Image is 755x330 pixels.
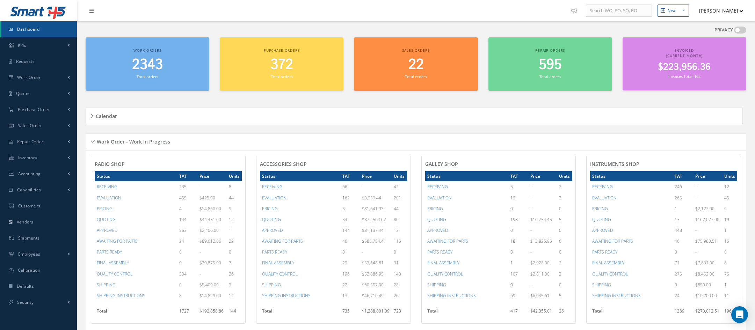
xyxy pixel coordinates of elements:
[340,181,360,192] td: 66
[673,269,693,279] td: 275
[427,271,463,277] a: QUALITY CONTROL
[427,217,446,222] a: QUOTING
[557,203,572,214] td: 0
[722,203,737,214] td: 9
[262,217,281,222] a: QUOTING
[340,236,360,247] td: 46
[530,282,532,288] span: -
[722,247,737,257] td: 0
[177,171,197,181] th: TAT
[262,249,287,255] a: PARTS READY
[340,269,360,279] td: 196
[722,306,737,320] td: 196
[392,290,407,301] td: 26
[137,74,158,79] small: Total orders
[722,236,737,247] td: 15
[133,48,161,53] span: Work orders
[132,55,163,75] span: 2343
[262,206,278,212] a: PRICING
[227,290,242,301] td: 12
[530,184,532,190] span: -
[695,249,697,255] span: -
[340,171,360,181] th: TAT
[508,236,528,247] td: 18
[592,195,617,201] a: EVALUATION
[666,53,703,58] span: (Current Month)
[199,227,219,233] span: $2,406.00
[227,236,242,247] td: 22
[199,238,221,244] span: $89,612.86
[227,214,242,225] td: 12
[227,192,242,203] td: 44
[673,247,693,257] td: 0
[427,282,446,288] a: SHIPPING
[95,137,170,145] h5: Work Order - Work In Progress
[17,299,34,305] span: Security
[508,192,528,203] td: 19
[199,282,219,288] span: $5,400.00
[199,308,224,314] span: $192,858.86
[535,48,565,53] span: Repair orders
[592,217,611,222] a: QUOTING
[695,260,714,266] span: $7,831.00
[427,238,468,244] a: AWAITING FOR PARTS
[18,251,41,257] span: Employees
[695,206,714,212] span: $2,122.00
[271,74,292,79] small: Total orders
[392,247,407,257] td: 0
[427,293,476,299] a: SHIPPING INSTRUCTIONS
[362,227,384,233] span: $31,137.44
[94,111,117,119] h5: Calendar
[592,282,611,288] a: SHIPPING
[199,293,221,299] span: $14,829.00
[97,293,145,299] a: SHIPPING INSTRUCTIONS
[590,161,737,167] h4: INSTRUMENTS SHOP
[262,293,311,299] a: SHIPPING INSTRUCTIONS
[722,171,737,181] th: Units
[557,247,572,257] td: 0
[362,206,384,212] span: $81,641.93
[340,290,360,301] td: 13
[668,8,676,14] div: New
[427,249,452,255] a: PARTS READY
[177,181,197,192] td: 235
[658,60,711,74] span: $223,956.36
[695,308,719,314] span: $273,012.51
[557,181,572,192] td: 2
[97,238,138,244] a: AWAITING FOR PARTS
[488,37,612,91] a: Repair orders 595 Total orders
[177,236,197,247] td: 24
[508,247,528,257] td: 0
[95,306,177,320] th: Total
[592,293,641,299] a: SHIPPING INSTRUCTIONS
[177,290,197,301] td: 8
[262,184,283,190] a: RECEIVING
[199,260,221,266] span: $20,875.00
[722,279,737,290] td: 1
[673,236,693,247] td: 46
[18,123,42,129] span: Sales Order
[227,171,242,181] th: Units
[722,192,737,203] td: 45
[392,279,407,290] td: 28
[177,203,197,214] td: 4
[227,257,242,268] td: 7
[592,206,608,212] a: PRICING
[262,227,283,233] a: APPROVED
[177,269,197,279] td: 304
[392,306,407,320] td: 723
[530,249,532,255] span: -
[673,214,693,225] td: 13
[362,249,363,255] span: -
[86,37,209,91] a: Work orders 2343 Total orders
[392,225,407,236] td: 13
[95,161,242,167] h4: RADIO SHOP
[592,238,633,244] a: AWAITING FOR PARTS
[360,171,392,181] th: Price
[199,206,221,212] span: $14,860.00
[539,74,561,79] small: Total orders
[18,235,40,241] span: Shipments
[695,195,697,201] span: -
[508,269,528,279] td: 107
[557,225,572,236] td: 0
